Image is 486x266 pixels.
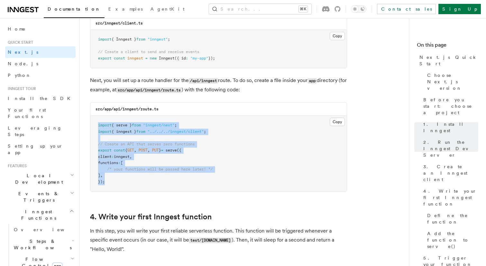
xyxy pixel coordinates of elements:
p: In this step, you will write your first reliable serverless function. This function will be trigg... [90,226,347,254]
a: Setting up your app [5,140,76,158]
span: const [114,56,125,60]
span: import [98,123,112,127]
span: 3. Create an Inngest client [423,163,478,183]
a: Add the function to serve() [425,228,478,252]
a: Home [5,23,76,35]
span: : [118,161,121,165]
span: inngest [127,56,143,60]
a: 1. Install Inngest [421,118,478,136]
span: Inngest Functions [5,208,69,221]
span: 1. Install Inngest [423,121,478,134]
span: [ [121,161,123,165]
span: Examples [108,6,143,12]
span: Local Development [5,172,70,185]
code: app [308,78,317,84]
span: ({ [177,148,181,152]
span: inngest [114,154,130,159]
a: Node.js [5,58,76,69]
span: ] [98,173,100,178]
a: Sign Up [438,4,481,14]
button: Local Development [5,170,76,188]
span: export [98,148,112,152]
span: ; [204,129,206,134]
span: AgentKit [150,6,184,12]
span: new [150,56,157,60]
a: Examples [104,2,147,17]
span: }); [208,56,215,60]
span: POST [139,148,148,152]
span: client [98,154,112,159]
span: "inngest" [148,37,168,41]
p: Next, you will set up a route handler for the route. To do so, create a file inside your director... [90,76,347,95]
span: } [159,148,161,152]
span: Choose Next.js version [427,72,478,91]
span: Steps & Workflows [11,238,72,251]
span: Node.js [8,61,38,66]
span: Next.js [8,50,38,55]
span: functions [98,161,118,165]
span: Inngest [159,56,175,60]
span: ({ id [175,56,186,60]
span: from [132,123,141,127]
button: Inngest Functions [5,206,76,224]
a: Documentation [44,2,104,18]
span: "inngest/next" [143,123,175,127]
button: Toggle dark mode [351,5,366,13]
span: ; [175,123,177,127]
span: Features [5,163,27,169]
span: Python [8,73,31,78]
a: Next.js Quick Start [417,51,478,69]
span: import [98,129,112,134]
span: Leveraging Steps [8,125,62,137]
span: Next.js Quick Start [419,54,478,67]
a: Choose Next.js version [425,69,478,94]
a: Leveraging Steps [5,122,76,140]
span: { inngest } [112,129,136,134]
span: Overview [14,227,80,232]
a: 4. Write your first Inngest function [421,185,478,210]
span: export [98,56,112,60]
span: Inngest tour [5,86,36,91]
span: = [161,148,163,152]
span: = [145,56,148,60]
span: Home [8,26,26,32]
span: Events & Triggers [5,190,70,203]
span: Install the SDK [8,96,74,101]
span: Add the function to serve() [427,230,478,250]
span: import [98,37,112,41]
span: Your first Functions [8,107,46,119]
span: : [186,56,188,60]
a: Install the SDK [5,93,76,104]
span: from [136,129,145,134]
span: 2. Run the Inngest Dev Server [423,139,478,158]
span: "../../../inngest/client" [148,129,204,134]
span: { serve } [112,123,132,127]
span: Define the function [427,212,478,225]
span: // Create a client to send and receive events [98,50,199,54]
code: src/inngest/client.ts [95,21,143,25]
span: const [114,148,125,152]
span: GET [127,148,134,152]
span: , [148,148,150,152]
span: "my-app" [190,56,208,60]
span: , [100,173,103,178]
a: 4. Write your first Inngest function [90,212,212,221]
span: : [112,154,114,159]
span: { [125,148,127,152]
code: /api/inngest [189,78,218,84]
span: , [130,154,132,159]
code: test/[DOMAIN_NAME] [189,238,232,243]
span: Quick start [5,40,33,45]
code: src/app/api/inngest/route.ts [116,87,182,93]
kbd: ⌘K [299,6,308,12]
span: Documentation [48,6,101,12]
a: 3. Create an Inngest client [421,161,478,185]
a: Overview [11,224,76,235]
span: serve [166,148,177,152]
button: Copy [330,32,345,40]
button: Search...⌘K [209,4,311,14]
span: PUT [152,148,159,152]
span: from [136,37,145,41]
a: Your first Functions [5,104,76,122]
span: Before you start: choose a project [423,96,478,116]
